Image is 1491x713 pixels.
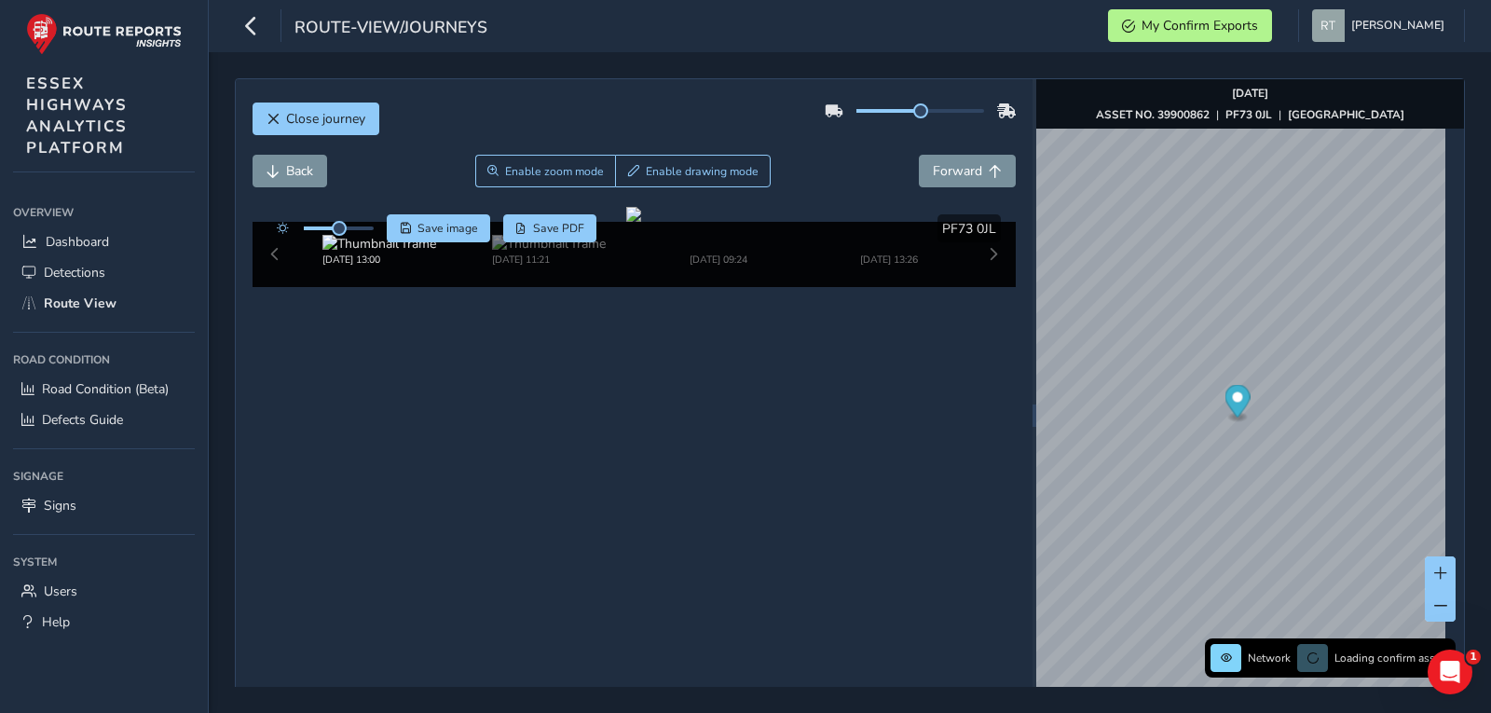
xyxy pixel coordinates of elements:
a: Dashboard [13,226,195,257]
span: [PERSON_NAME] [1351,9,1444,42]
span: Enable drawing mode [646,164,759,179]
img: Thumbnail frame [662,235,775,253]
div: [DATE] 13:00 [322,253,436,267]
div: Map marker [1224,385,1250,423]
button: Back [253,155,327,187]
span: Road Condition (Beta) [42,380,169,398]
img: diamond-layout [1312,9,1345,42]
span: Users [44,583,77,600]
img: rr logo [26,13,182,55]
span: Forward [933,162,982,180]
span: Close journey [286,110,365,128]
div: [DATE] 13:26 [832,253,946,267]
span: 1 [1466,650,1481,665]
span: ESSEX HIGHWAYS ANALYTICS PLATFORM [26,73,128,158]
button: My Confirm Exports [1108,9,1272,42]
img: Thumbnail frame [832,235,946,253]
div: Road Condition [13,346,195,374]
span: Detections [44,264,105,281]
span: route-view/journeys [294,16,487,42]
strong: ASSET NO. 39900862 [1096,107,1210,122]
a: Defects Guide [13,404,195,435]
span: My Confirm Exports [1142,17,1258,34]
div: | | [1096,107,1404,122]
a: Help [13,607,195,638]
span: Save image [417,221,478,236]
span: Back [286,162,313,180]
button: PDF [503,214,597,242]
span: Route View [44,295,116,312]
img: Thumbnail frame [322,235,436,253]
a: Detections [13,257,195,288]
div: [DATE] 09:24 [662,253,775,267]
button: Draw [615,155,771,187]
strong: [GEOGRAPHIC_DATA] [1288,107,1404,122]
div: [DATE] 11:21 [492,253,606,267]
button: Close journey [253,103,379,135]
span: PF73 0JL [942,220,996,238]
strong: [DATE] [1232,86,1268,101]
span: Dashboard [46,233,109,251]
button: Forward [919,155,1016,187]
span: Enable zoom mode [505,164,604,179]
span: Loading confirm assets [1334,651,1450,665]
span: Network [1248,651,1291,665]
span: Defects Guide [42,411,123,429]
iframe: Intercom live chat [1428,650,1472,694]
span: Signs [44,497,76,514]
span: Save PDF [533,221,584,236]
div: Overview [13,199,195,226]
span: Help [42,613,70,631]
a: Users [13,576,195,607]
button: [PERSON_NAME] [1312,9,1451,42]
div: Signage [13,462,195,490]
a: Road Condition (Beta) [13,374,195,404]
img: Thumbnail frame [492,235,606,253]
button: Zoom [475,155,616,187]
a: Route View [13,288,195,319]
div: System [13,548,195,576]
a: Signs [13,490,195,521]
button: Save [387,214,490,242]
strong: PF73 0JL [1225,107,1272,122]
